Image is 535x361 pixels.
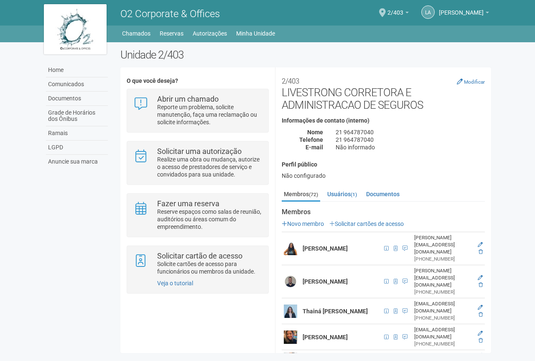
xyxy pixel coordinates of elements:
[478,353,483,358] a: Editar membro
[282,77,299,85] small: 2/403
[414,326,472,341] div: [EMAIL_ADDRESS][DOMAIN_NAME]
[157,280,193,287] a: Veja o tutorial
[157,208,262,230] p: Reserve espaços como salas de reunião, auditórios ou áreas comum do empreendimento.
[127,78,268,84] h4: O que você deseja?
[303,308,368,315] strong: Thainá [PERSON_NAME]
[120,8,220,20] span: O2 Corporate & Offices
[479,312,483,317] a: Excluir membro
[414,267,472,289] div: [PERSON_NAME][EMAIL_ADDRESS][DOMAIN_NAME]
[329,143,491,151] div: Não informado
[329,136,491,143] div: 21 964787040
[133,200,262,230] a: Fazer uma reserva Reserve espaços como salas de reunião, auditórios ou áreas comum do empreendime...
[46,155,108,169] a: Anuncie sua marca
[457,78,485,85] a: Modificar
[299,136,323,143] strong: Telefone
[439,1,484,16] span: Luísa Antunes de Mesquita
[157,199,219,208] strong: Fazer uma reserva
[46,106,108,126] a: Grade de Horários dos Ônibus
[157,156,262,178] p: Realize uma obra ou mudança, autorize o acesso de prestadores de serviço e convidados para sua un...
[157,147,242,156] strong: Solicitar uma autorização
[46,77,108,92] a: Comunicados
[414,315,472,322] div: [PHONE_NUMBER]
[46,92,108,106] a: Documentos
[414,256,472,263] div: [PHONE_NUMBER]
[120,49,491,61] h2: Unidade 2/403
[236,28,275,39] a: Minha Unidade
[303,334,348,341] strong: [PERSON_NAME]
[133,95,262,126] a: Abrir um chamado Reporte um problema, solicite manutenção, faça uma reclamação ou solicite inform...
[464,79,485,85] small: Modificar
[439,10,489,17] a: [PERSON_NAME]
[307,129,323,136] strong: Nome
[193,28,227,39] a: Autorizações
[387,1,403,16] span: 2/403
[282,172,485,179] div: Não configurado
[282,220,324,227] a: Novo membro
[479,249,483,255] a: Excluir membro
[284,330,297,344] img: user.png
[284,305,297,318] img: user.png
[133,252,262,275] a: Solicitar cartão de acesso Solicite cartões de acesso para funcionários ou membros da unidade.
[282,118,485,124] h4: Informações de contato (interno)
[284,242,297,255] img: user.png
[133,148,262,178] a: Solicitar uma autorização Realize uma obra ou mudança, autorize o acesso de prestadores de serviç...
[284,275,297,288] img: user.png
[351,192,357,197] small: (1)
[478,275,483,281] a: Editar membro
[282,208,485,216] strong: Membros
[414,300,472,315] div: [EMAIL_ADDRESS][DOMAIN_NAME]
[414,341,472,348] div: [PHONE_NUMBER]
[157,95,219,103] strong: Abrir um chamado
[329,220,404,227] a: Solicitar cartões de acesso
[414,289,472,296] div: [PHONE_NUMBER]
[325,188,359,200] a: Usuários(1)
[309,192,318,197] small: (72)
[479,282,483,288] a: Excluir membro
[122,28,150,39] a: Chamados
[282,188,320,202] a: Membros(72)
[306,144,323,151] strong: E-mail
[44,4,107,54] img: logo.jpg
[46,63,108,77] a: Home
[478,330,483,336] a: Editar membro
[46,126,108,141] a: Ramais
[160,28,183,39] a: Reservas
[479,338,483,343] a: Excluir membro
[157,251,242,260] strong: Solicitar cartão de acesso
[414,234,472,256] div: [PERSON_NAME][EMAIL_ADDRESS][DOMAIN_NAME]
[329,128,491,136] div: 21 964787040
[46,141,108,155] a: LGPD
[157,260,262,275] p: Solicite cartões de acesso para funcionários ou membros da unidade.
[478,242,483,248] a: Editar membro
[364,188,402,200] a: Documentos
[282,74,485,111] h2: LIVESTRONG CORRETORA E ADMINISTRACAO DE SEGUROS
[282,161,485,168] h4: Perfil público
[303,278,348,285] strong: [PERSON_NAME]
[478,305,483,310] a: Editar membro
[421,5,435,19] a: LA
[303,245,348,252] strong: [PERSON_NAME]
[387,10,409,17] a: 2/403
[157,103,262,126] p: Reporte um problema, solicite manutenção, faça uma reclamação ou solicite informações.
